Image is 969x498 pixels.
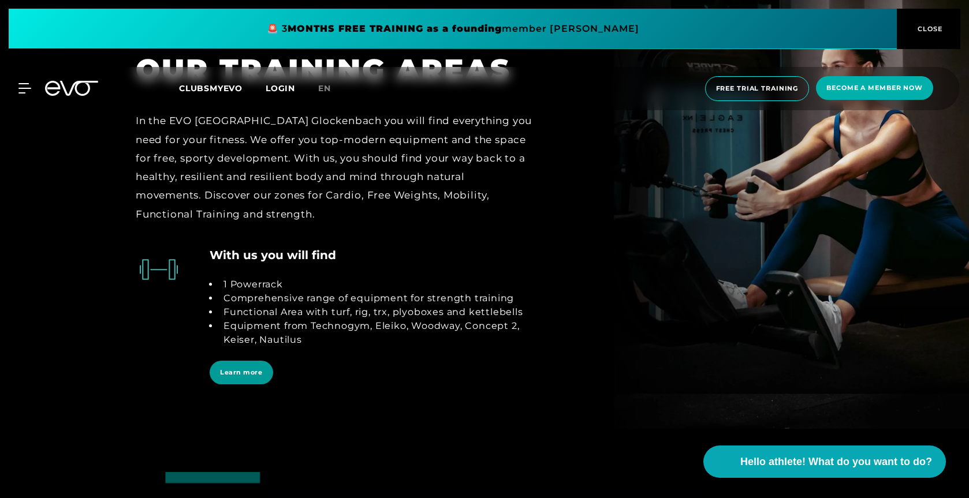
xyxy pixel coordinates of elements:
span: CLUBSMYEVO [179,83,243,93]
span: Become a member now [826,83,923,93]
div: In the EVO [GEOGRAPHIC_DATA] Glockenbach you will find everything you need for your fitness. We o... [136,111,533,223]
span: Learn more [220,368,263,377]
a: EN [318,82,345,95]
span: CLOSE [915,24,943,34]
a: Become a member now [813,76,937,101]
span: EN [318,83,331,93]
a: LOGIN [266,83,295,93]
a: FREE TRIAL TRAINING [702,76,813,101]
span: Hello athlete! What do you want to do? [740,454,932,470]
button: CLOSE [897,9,960,49]
a: Learn more [210,361,278,405]
span: FREE TRIAL TRAINING [716,84,799,93]
button: Hello athlete! What do you want to do? [703,445,946,478]
a: CLUBSMYEVO [179,83,266,93]
li: Comprehensive range of equipment for strength training [219,291,533,305]
h4: With us you will find [210,246,336,264]
li: Equipment from Technogym, Eleiko, Woodway, Concept 2, Keiser, Nautilus [219,319,533,347]
li: 1 Powerrack [219,278,533,291]
li: Functional Area with turf, rig, trx, plyoboxes and kettlebells [219,305,533,319]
